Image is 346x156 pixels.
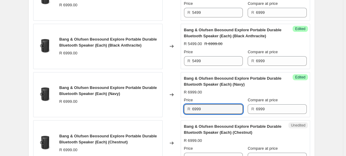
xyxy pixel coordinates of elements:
span: Price [184,50,193,54]
span: Bang & Olufsen Beosound Explore Portable Durable Bluetooth Speaker (Each) (Black Anthracite) [184,28,282,38]
span: R [188,10,190,15]
div: R 6999.00 [59,50,78,56]
span: R [251,59,254,63]
div: R 5499.00 [184,41,202,47]
strike: R 6999.00 [205,41,223,47]
span: R [188,59,190,63]
span: Bang & Olufsen Beosound Explore Portable Durable Bluetooth Speaker (Each) (Navy) [59,85,157,96]
span: Compare at price [248,146,278,151]
span: Price [184,146,193,151]
img: Bang-Olufsen-Beosound-Explore-Black_80x.jpg [37,37,55,55]
img: Bang-Olufsen-Beosound-Explore-Black_80x.jpg [37,86,55,104]
div: R 6999.00 [184,138,202,144]
span: Price [184,98,193,102]
span: Edited [295,26,305,31]
span: Compare at price [248,1,278,6]
span: Edited [295,75,305,80]
span: Bang & Olufsen Beosound Explore Portable Durable Bluetooth Speaker (Each) (Chestnut) [59,134,157,144]
span: Price [184,1,193,6]
span: Compare at price [248,98,278,102]
span: R [188,107,190,111]
div: R 6999.00 [184,89,202,95]
span: R [251,107,254,111]
span: Bang & Olufsen Beosound Explore Portable Durable Bluetooth Speaker (Each) (Black Anthracite) [59,37,157,47]
span: Unedited [291,123,305,128]
div: R 6999.00 [59,147,78,153]
img: Bang-Olufsen-Beosound-Explore-Black_80x.jpg [37,134,55,152]
span: R [251,10,254,15]
span: Bang & Olufsen Beosound Explore Portable Durable Bluetooth Speaker (Each) (Chestnut) [184,124,282,135]
div: R 6999.00 [59,99,78,105]
span: Bang & Olufsen Beosound Explore Portable Durable Bluetooth Speaker (Each) (Navy) [184,76,282,87]
div: R 6999.00 [59,2,78,8]
span: Compare at price [248,50,278,54]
